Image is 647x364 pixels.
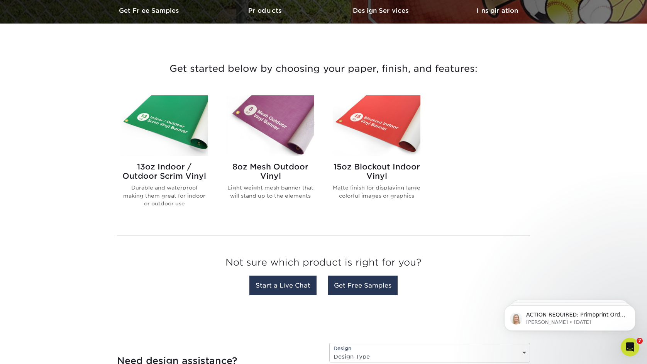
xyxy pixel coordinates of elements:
img: 13oz Indoor / Outdoor Scrim Vinyl Banners [120,95,208,156]
a: Start a Live Chat [249,276,317,295]
p: Matte finish for displaying large colorful images or graphics [333,184,420,200]
a: 8oz Mesh Outdoor Vinyl Banners 8oz Mesh Outdoor Vinyl Light weight mesh banner that will stand up... [227,95,314,220]
h3: Inspiration [439,7,555,14]
h2: 15oz Blockout Indoor Vinyl [333,162,420,181]
h3: Not sure which product is right for you? [117,251,530,278]
p: Light weight mesh banner that will stand up to the elements [227,184,314,200]
span: 7 [637,338,643,344]
h3: Get Free Samples [92,7,208,14]
p: Durable and waterproof making them great for indoor or outdoor use [120,184,208,207]
a: Get Free Samples [328,276,398,295]
h2: 8oz Mesh Outdoor Vinyl [227,162,314,181]
a: 15oz Blockout Indoor Vinyl Banners 15oz Blockout Indoor Vinyl Matte finish for displaying large c... [333,95,420,220]
img: 8oz Mesh Outdoor Vinyl Banners [227,95,314,156]
iframe: Intercom notifications message [493,289,647,343]
a: 13oz Indoor / Outdoor Scrim Vinyl Banners 13oz Indoor / Outdoor Scrim Vinyl Durable and waterproo... [120,95,208,220]
h3: Products [208,7,323,14]
iframe: Intercom live chat [621,338,639,356]
h3: Design Services [323,7,439,14]
img: 15oz Blockout Indoor Vinyl Banners [333,95,420,156]
h3: Get started below by choosing your paper, finish, and features: [98,51,549,86]
h2: 13oz Indoor / Outdoor Scrim Vinyl [120,162,208,181]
